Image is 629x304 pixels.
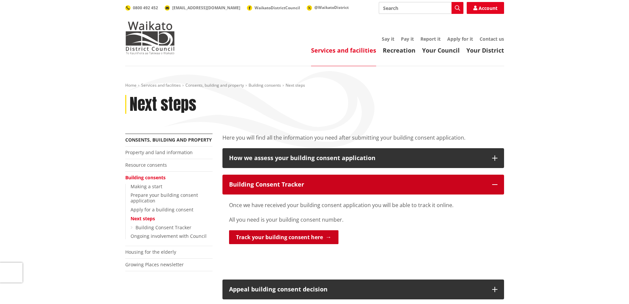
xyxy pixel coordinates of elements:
button: How we assess your building consent application [222,148,504,168]
h1: Next steps [130,95,196,114]
div: How we assess your building consent application [229,155,486,161]
a: Property and land information [125,149,193,155]
a: Your District [466,46,504,54]
a: Resource consents [125,162,167,168]
a: Contact us [480,36,504,42]
a: Consents, building and property [125,137,212,143]
p: Once we have received your building consent application you will be able to track it online. [229,201,497,209]
a: Account [467,2,504,14]
span: 0800 492 452 [133,5,158,11]
span: @WaikatoDistrict [314,5,349,10]
div: Building Consent Tracker [229,181,486,188]
a: Track your building consent here [229,230,338,244]
span: Next steps [286,82,305,88]
a: Pay it [401,36,414,42]
a: @WaikatoDistrict [307,5,349,10]
input: Search input [379,2,463,14]
a: Recreation [383,46,415,54]
a: Report it [420,36,441,42]
a: Services and facilities [141,82,181,88]
a: Your Council [422,46,460,54]
button: Building Consent Tracker [222,175,504,195]
a: Ongoing involvement with Council [131,233,207,239]
a: Apply for a building consent [131,206,193,213]
a: Say it [382,36,394,42]
a: Making a start [131,183,162,190]
a: Housing for the elderly [125,249,176,255]
span: [EMAIL_ADDRESS][DOMAIN_NAME] [172,5,240,11]
p: All you need is your building consent number. [229,216,497,224]
a: Services and facilities [311,46,376,54]
div: Appeal building consent decision [229,286,486,293]
button: Appeal building consent decision [222,280,504,299]
a: Consents, building and property [185,82,244,88]
a: [EMAIL_ADDRESS][DOMAIN_NAME] [165,5,240,11]
a: Growing Places newsletter [125,261,184,268]
nav: breadcrumb [125,83,504,88]
a: Building consents [125,174,166,181]
a: Home [125,82,137,88]
a: 0800 492 452 [125,5,158,11]
a: Next steps [131,215,155,222]
a: Prepare your building consent application [131,192,198,204]
a: Building consents [249,82,281,88]
a: Building Consent Tracker [136,224,191,231]
a: Apply for it [447,36,473,42]
iframe: Messenger Launcher [599,276,622,300]
p: Here you will find all the information you need after submitting your building consent application. [222,134,504,142]
img: Waikato District Council - Te Kaunihera aa Takiwaa o Waikato [125,21,175,54]
span: WaikatoDistrictCouncil [255,5,300,11]
a: WaikatoDistrictCouncil [247,5,300,11]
